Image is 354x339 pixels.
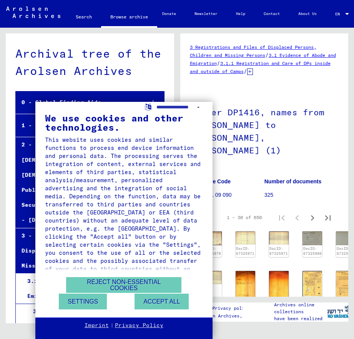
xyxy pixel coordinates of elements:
[45,136,203,281] div: This website uses cookies and similar functions to process end device information and personal da...
[45,113,203,132] div: We use cookies and other technologies.
[66,277,181,293] button: Reject non-essential cookies
[59,294,107,309] button: Settings
[85,322,109,329] a: Imprint
[115,322,163,329] a: Privacy Policy
[135,294,189,309] button: Accept all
